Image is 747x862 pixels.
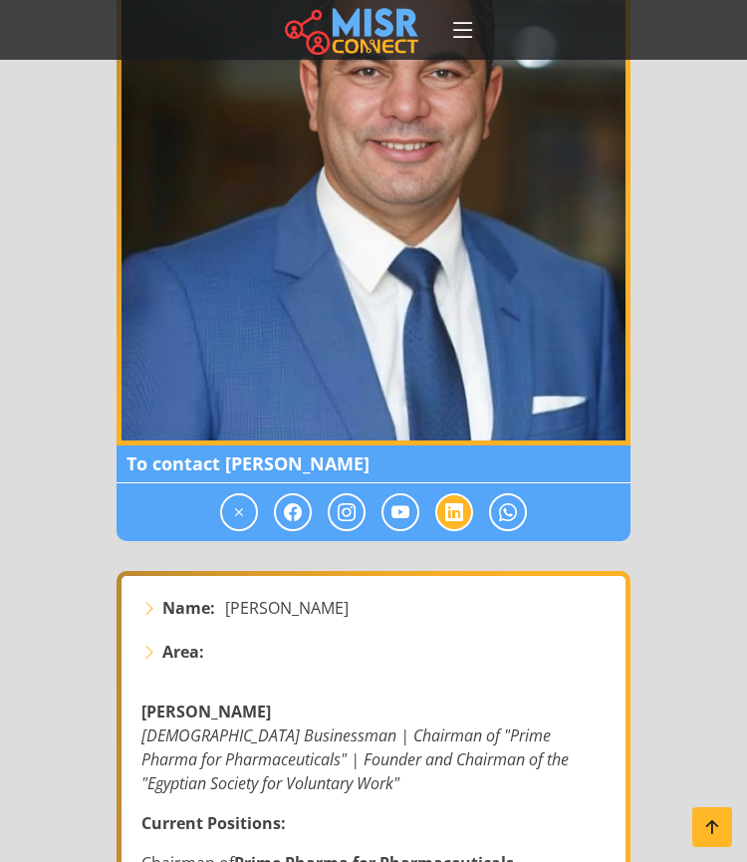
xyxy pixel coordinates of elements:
[285,5,418,55] img: main.misr_connect
[141,701,271,722] strong: [PERSON_NAME]
[225,596,349,620] span: [PERSON_NAME]
[162,596,215,620] strong: Name:
[141,724,569,794] em: [DEMOGRAPHIC_DATA] Businessman | Chairman of "Prime Pharma for Pharmaceuticals" | Founder and Cha...
[162,640,204,664] strong: Area:
[117,445,630,483] span: To contact [PERSON_NAME]
[141,812,286,834] strong: Current Positions:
